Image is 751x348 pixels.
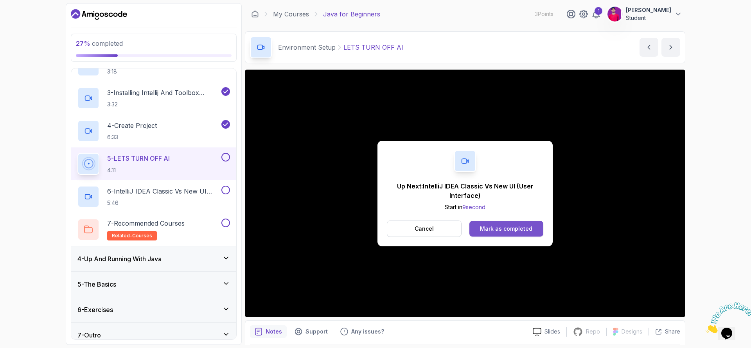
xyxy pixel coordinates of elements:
[387,181,543,200] p: Up Next: IntelliJ IDEA Classic Vs New UI (User Interface)
[250,325,287,338] button: notes button
[462,204,485,210] span: 9 second
[3,3,52,34] img: Chat attention grabber
[290,325,332,338] button: Support button
[76,39,123,47] span: completed
[343,43,403,52] p: LETS TURN OFF AI
[278,43,336,52] p: Environment Setup
[526,328,566,336] a: Slides
[245,70,685,317] iframe: To enrich screen reader interactions, please activate Accessibility in Grammarly extension settings
[266,328,282,335] p: Notes
[107,133,157,141] p: 6:33
[77,120,230,142] button: 4-Create Project6:33
[626,14,671,22] p: Student
[535,10,553,18] p: 3 Points
[387,203,543,211] p: Start in
[305,328,328,335] p: Support
[112,233,152,239] span: related-courses
[415,225,434,233] p: Cancel
[71,297,236,322] button: 6-Exercises
[469,221,543,237] button: Mark as completed
[77,305,113,314] h3: 6 - Exercises
[591,9,601,19] a: 1
[107,219,185,228] p: 7 - Recommended Courses
[387,221,462,237] button: Cancel
[595,7,602,15] div: 1
[640,38,658,57] button: previous content
[71,8,127,21] a: Dashboard
[544,328,560,335] p: Slides
[71,272,236,297] button: 5-The Basics
[702,299,751,336] iframe: chat widget
[77,219,230,240] button: 7-Recommended Coursesrelated-courses
[107,166,170,174] p: 4:11
[71,246,236,271] button: 4-Up And Running With Java
[77,280,116,289] h3: 5 - The Basics
[323,9,380,19] p: Java for Beginners
[622,328,642,335] p: Designs
[107,88,220,97] p: 3 - Installing Intellij And Toolbox Configuration
[107,121,157,130] p: 4 - Create Project
[661,38,680,57] button: next content
[626,6,671,14] p: [PERSON_NAME]
[607,6,682,22] button: user profile image[PERSON_NAME]Student
[649,328,680,335] button: Share
[251,10,259,18] a: Dashboard
[607,7,622,22] img: user profile image
[665,328,680,335] p: Share
[77,330,101,340] h3: 7 - Outro
[107,100,220,108] p: 3:32
[107,154,170,163] p: 5 - LETS TURN OFF AI
[77,153,230,175] button: 5-LETS TURN OFF AI4:11
[586,328,600,335] p: Repo
[107,187,220,196] p: 6 - IntelliJ IDEA Classic Vs New UI (User Interface)
[77,186,230,208] button: 6-IntelliJ IDEA Classic Vs New UI (User Interface)5:46
[107,68,188,75] p: 3:18
[77,254,162,264] h3: 4 - Up And Running With Java
[107,199,220,207] p: 5:46
[71,323,236,348] button: 7-Outro
[336,325,389,338] button: Feedback button
[77,87,230,109] button: 3-Installing Intellij And Toolbox Configuration3:32
[480,225,532,233] div: Mark as completed
[351,328,384,335] p: Any issues?
[273,9,309,19] a: My Courses
[76,39,90,47] span: 27 %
